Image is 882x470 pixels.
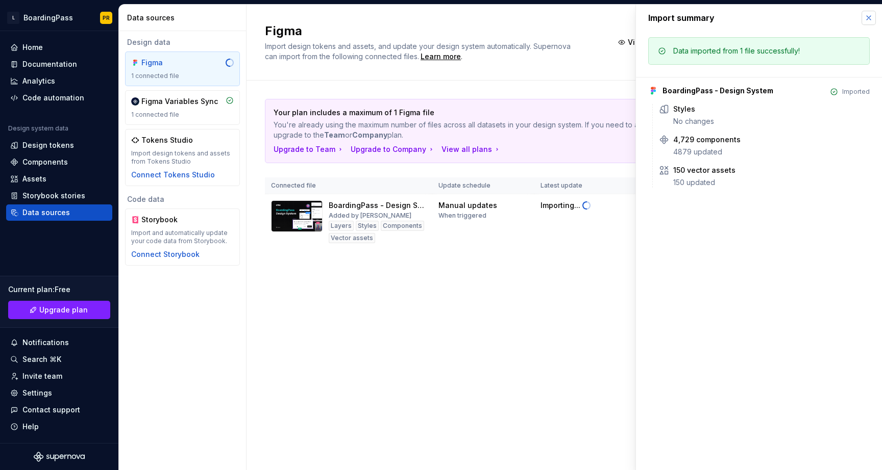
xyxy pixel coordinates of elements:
[6,204,112,221] a: Data sources
[6,137,112,153] a: Design tokens
[329,200,426,211] div: BoardingPass - Design System
[131,249,200,259] button: Connect Storybook
[6,402,112,418] button: Contact support
[324,130,345,139] b: Team
[6,385,112,401] a: Settings
[432,177,534,194] th: Update schedule
[22,157,68,167] div: Components
[534,177,641,194] th: Latest update
[541,200,580,211] div: Importing...
[6,368,112,384] a: Invite team
[34,452,85,462] svg: Supernova Logo
[329,221,354,231] div: Layers
[22,422,39,432] div: Help
[265,177,432,194] th: Connected file
[6,351,112,368] button: Search ⌘K
[421,51,461,62] a: Learn more
[125,129,240,186] a: Tokens StudioImport design tokens and assets from Tokens StudioConnect Tokens Studio
[131,149,234,166] div: Import design tokens and assets from Tokens Studio
[8,284,110,295] div: Current plan : Free
[39,305,88,315] span: Upgrade plan
[673,147,870,157] div: 4879 updated
[673,177,870,188] div: 150 updated
[23,13,73,23] div: BoardingPass
[673,116,870,126] div: No changes
[673,135,741,145] div: 4,729 components
[628,37,680,47] span: View summary
[438,200,497,211] div: Manual updates
[274,144,345,154] button: Upgrade to Team
[329,212,411,220] div: Added by [PERSON_NAME]
[8,301,110,319] a: Upgrade plan
[274,120,783,140] p: You're already using the maximum number of files across all datasets in your design system. If yo...
[7,12,19,24] div: L
[103,14,110,22] div: PR
[356,221,379,231] div: Styles
[22,405,80,415] div: Contact support
[22,93,84,103] div: Code automation
[141,215,190,225] div: Storybook
[141,135,193,145] div: Tokens Studio
[673,46,800,56] div: Data imported from 1 file successfully!
[131,72,234,80] div: 1 connected file
[22,371,62,381] div: Invite team
[22,337,69,348] div: Notifications
[673,165,736,175] div: 150 vector assets
[6,56,112,72] a: Documentation
[125,51,240,86] a: Figma1 connected file
[352,130,387,139] b: Company
[265,23,601,39] h2: Figma
[2,7,116,29] button: LBoardingPassPR
[6,188,112,204] a: Storybook stories
[22,76,55,86] div: Analytics
[22,354,61,364] div: Search ⌘K
[351,144,435,154] button: Upgrade to Company
[141,96,218,107] div: Figma Variables Sync
[673,104,695,114] div: Styles
[22,207,70,218] div: Data sources
[6,154,112,170] a: Components
[131,170,215,180] button: Connect Tokens Studio
[125,37,240,47] div: Design data
[8,124,68,133] div: Design system data
[419,53,462,61] span: .
[442,144,501,154] button: View all plans
[125,90,240,125] a: Figma Variables Sync1 connected file
[22,140,74,150] div: Design tokens
[127,13,242,23] div: Data sources
[22,191,85,201] div: Storybook stories
[648,12,715,24] div: Import summary
[125,208,240,266] a: StorybookImport and automatically update your code data from Storybook.Connect Storybook
[131,111,234,119] div: 1 connected file
[141,58,190,68] div: Figma
[22,42,43,53] div: Home
[663,86,773,96] div: BoardingPass - Design System
[125,194,240,204] div: Code data
[265,42,573,61] span: Import design tokens and assets, and update your design system automatically. Supernova can impor...
[6,73,112,89] a: Analytics
[274,108,783,118] p: Your plan includes a maximum of 1 Figma file
[842,88,870,96] div: Imported
[613,33,687,51] button: View summary
[438,212,486,220] div: When triggered
[6,419,112,435] button: Help
[131,229,234,245] div: Import and automatically update your code data from Storybook.
[329,233,375,243] div: Vector assets
[6,171,112,187] a: Assets
[22,388,52,398] div: Settings
[22,174,46,184] div: Assets
[6,334,112,351] button: Notifications
[22,59,77,69] div: Documentation
[6,90,112,106] a: Code automation
[6,39,112,56] a: Home
[381,221,424,231] div: Components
